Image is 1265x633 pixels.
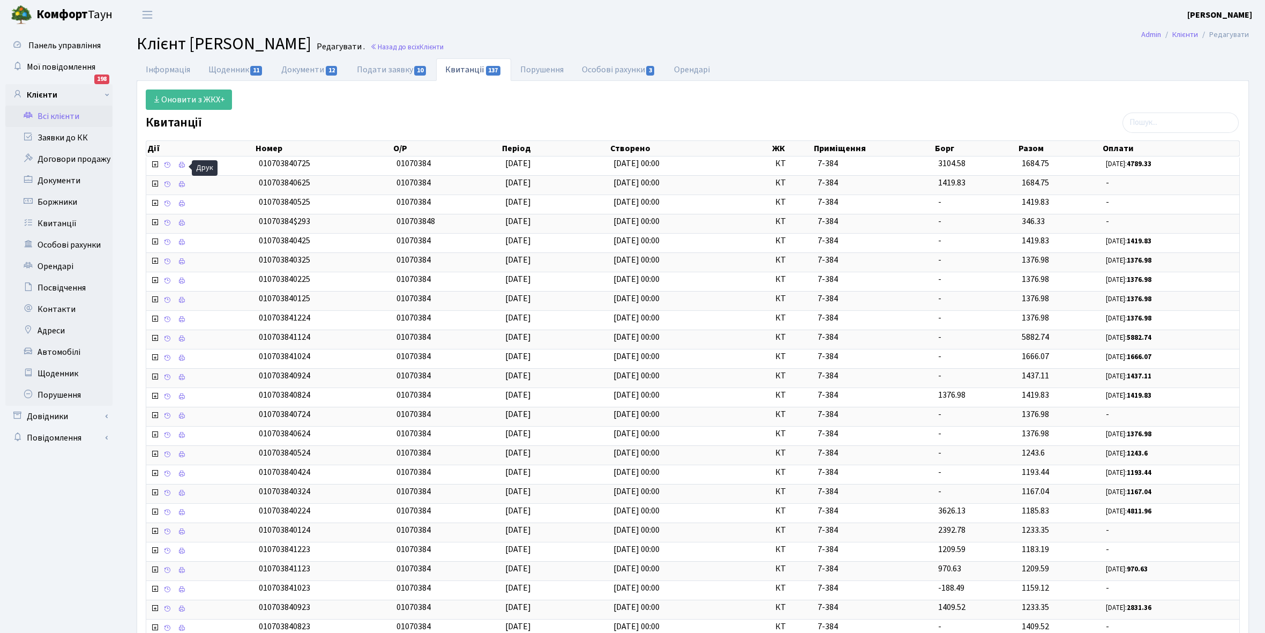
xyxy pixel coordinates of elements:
span: 1159.12 [1022,582,1049,594]
span: 01070384 [396,331,431,343]
span: [DATE] 00:00 [613,370,660,382]
th: Разом [1017,141,1101,156]
span: [DATE] [505,505,531,517]
span: 1167.04 [1022,486,1049,497]
span: 01070384 [396,312,431,324]
a: Порушення [511,58,573,81]
span: 7-384 [818,158,930,170]
span: 01070384 [396,601,431,613]
span: - [938,293,941,304]
span: 010703840224 [259,505,310,517]
a: Назад до всіхКлієнти [370,42,444,52]
span: [DATE] 00:00 [613,235,660,247]
b: 1376.98 [1127,275,1151,285]
span: 01070384 [396,543,431,555]
small: [DATE]: [1106,603,1151,613]
small: [DATE]: [1106,371,1151,381]
span: КТ [775,563,809,575]
span: 1185.83 [1022,505,1049,517]
span: [DATE] 00:00 [613,428,660,440]
b: 1376.98 [1127,429,1151,439]
b: 5882.74 [1127,333,1151,342]
span: КТ [775,524,809,537]
span: - [938,370,941,382]
span: - [938,196,941,208]
span: 01070384 [396,408,431,420]
span: 010703840724 [259,408,310,420]
span: 01070384 [396,582,431,594]
span: - [938,254,941,266]
span: КТ [775,254,809,266]
th: О/Р [392,141,500,156]
span: - [1106,215,1235,228]
nav: breadcrumb [1125,24,1265,46]
small: [DATE]: [1106,564,1148,574]
span: 1376.98 [1022,293,1049,304]
span: 7-384 [818,582,930,594]
span: [DATE] [505,196,531,208]
span: 010703840225 [259,273,310,285]
span: 010703841023 [259,582,310,594]
span: Таун [36,6,113,24]
span: 970.63 [938,563,961,575]
span: 01070384 [396,524,431,536]
span: 7-384 [818,466,930,479]
span: 01070384 [396,486,431,497]
span: 7-384 [818,177,930,189]
span: 1419.83 [1022,235,1049,247]
span: 1376.98 [1022,312,1049,324]
span: [DATE] [505,177,531,189]
span: - [938,408,941,420]
b: 2831.36 [1127,603,1151,613]
span: [DATE] 00:00 [613,254,660,266]
span: 1419.83 [938,177,965,189]
span: - [938,486,941,497]
span: 1376.98 [1022,428,1049,440]
span: 7-384 [818,505,930,517]
span: 7-384 [818,254,930,266]
span: [DATE] 00:00 [613,331,660,343]
span: [DATE] 00:00 [613,215,660,227]
b: 1419.83 [1127,391,1151,400]
span: [DATE] [505,235,531,247]
span: - [1106,196,1235,208]
span: КТ [775,293,809,305]
span: - [938,273,941,285]
a: Довідники [5,406,113,427]
li: Редагувати [1198,29,1249,41]
button: Переключити навігацію [134,6,161,24]
small: [DATE]: [1106,449,1148,458]
span: 7-384 [818,543,930,556]
small: [DATE]: [1106,159,1151,169]
b: 1666.07 [1127,352,1151,362]
a: Щоденник [199,58,272,81]
span: 1193.44 [1022,466,1049,478]
span: 010703841124 [259,331,310,343]
span: 01070384 [396,563,431,575]
span: 01070384 [396,621,431,632]
span: Панель управління [28,40,101,51]
th: Дії [146,141,255,156]
span: КТ [775,351,809,363]
span: 1409.52 [938,601,965,613]
small: [DATE]: [1106,507,1151,516]
span: 7-384 [818,428,930,440]
span: 7-384 [818,524,930,537]
span: КТ [775,408,809,421]
span: 01070384 [396,177,431,189]
span: [DATE] 00:00 [613,563,660,575]
small: Редагувати . [315,42,365,52]
span: 010703840725 [259,158,310,169]
span: 01070384 [396,389,431,401]
span: [DATE] [505,524,531,536]
th: Приміщення [813,141,933,156]
span: [DATE] [505,370,531,382]
span: -188.49 [938,582,964,594]
span: [DATE] 00:00 [613,273,660,285]
span: КТ [775,158,809,170]
span: 7-384 [818,351,930,363]
span: - [938,428,941,440]
span: 7-384 [818,312,930,324]
b: 1376.98 [1127,314,1151,323]
span: 010703841024 [259,351,310,362]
